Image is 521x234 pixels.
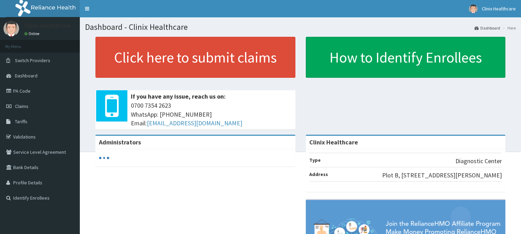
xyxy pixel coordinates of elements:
h1: Dashboard - Clinix Healthcare [85,23,516,32]
b: Type [309,157,321,163]
a: Online [24,31,41,36]
span: Dashboard [15,73,37,79]
strong: Clinix Healthcare [309,138,358,146]
li: Here [501,25,516,31]
img: User Image [469,5,478,13]
b: If you have any issue, reach us on: [131,92,226,100]
a: [EMAIL_ADDRESS][DOMAIN_NAME] [147,119,242,127]
span: Switch Providers [15,57,50,64]
span: Tariffs [15,118,27,125]
b: Address [309,171,328,177]
a: Click here to submit claims [95,37,295,78]
svg: audio-loading [99,153,109,163]
span: Clinix Healthcare [482,6,516,12]
span: 0700 7354 2623 WhatsApp: [PHONE_NUMBER] Email: [131,101,292,128]
a: Dashboard [474,25,500,31]
p: Plot B, [STREET_ADDRESS][PERSON_NAME] [382,171,502,180]
span: Claims [15,103,28,109]
img: User Image [3,21,19,36]
p: Diagnostic Center [455,157,502,166]
b: Administrators [99,138,141,146]
a: How to Identify Enrollees [306,37,506,78]
p: Clinix Healthcare [24,23,71,29]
